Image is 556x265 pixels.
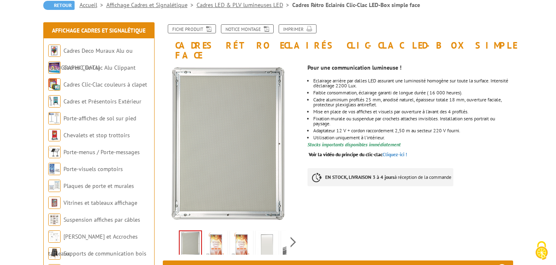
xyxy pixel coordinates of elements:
a: Cadres Clic-Clac couleurs à clapet [63,81,147,88]
a: Affichage Cadres et Signalétique [106,1,197,9]
a: Affichage Cadres et Signalétique [52,27,145,34]
div: Cadre aluminium profilés 25 mm, anodisé naturel, épaisseur totale 18 mm, ouverture faciale, prote... [313,97,513,107]
a: Retour [43,1,75,10]
a: Fiche produit [168,24,216,33]
span: Voir la vidéo du principe du clic-clac [309,151,382,157]
img: Plaques de porte et murales [48,180,61,192]
div: Eclairage arrière par dalles LED assurant une luminosité homogène sur toute la surface. Intensité... [313,78,513,88]
img: Cadres et Présentoirs Extérieur [48,95,61,108]
a: Porte-visuels comptoirs [63,165,123,173]
li: Faible consommation, éclairage garanti de longue durée ( 16 000 heures). [313,90,513,95]
a: Porte-menus / Porte-messages [63,148,140,156]
img: affichage_lumineux_215534_17.jpg [283,232,303,258]
a: Voir la vidéo du principe du clic-clacCliquez-ici ! [309,151,407,157]
strong: Pour une communication lumineuse ! [307,64,401,71]
div: Adaptateur 12 V + cordon raccordement 2,50 m au secteur 220 V fourni. [313,128,513,133]
img: affichage_lumineux_215534_1.gif [206,232,226,258]
img: affichage_lumineux_215534_1.jpg [232,232,251,258]
a: Accueil [80,1,106,9]
li: Utilisation uniquement à l’intérieur. [313,135,513,140]
a: Cadres Deco Muraux Alu ou [GEOGRAPHIC_DATA] [48,47,133,71]
img: Porte-visuels comptoirs [48,163,61,175]
a: Notice Montage [221,24,274,33]
img: Cadres Clic-Clac couleurs à clapet [48,78,61,91]
h1: Cadres Rétro Eclairés Clic-Clac LED-Box simple face [157,24,519,60]
li: Cadres Rétro Eclairés Clic-Clac LED-Box simple face [292,1,420,9]
a: Cadres LED & PLV lumineuses LED [197,1,292,9]
p: à réception de la commande [307,168,453,186]
button: Cookies (fenêtre modale) [527,237,556,265]
a: Cadres et Présentoirs Extérieur [63,98,141,105]
img: Cadres Deco Muraux Alu ou Bois [48,45,61,57]
a: Porte-affiches de sol sur pied [63,115,136,122]
li: Mise en place de vos affiches et visuels par ouverture à l’avant des 4 profilés. [313,109,513,114]
a: Plaques de porte et murales [63,182,134,190]
img: affichage_lumineux_215534_image_anime.gif [180,231,201,257]
strong: EN STOCK, LIVRAISON 3 à 4 jours [325,174,394,180]
a: Vitrines et tableaux affichage [63,199,137,206]
li: Fixation murale ou suspendue par crochets attaches invisibles. Installation sens portrait ou pays... [313,116,513,126]
a: Chevalets et stop trottoirs [63,131,130,139]
img: affichage_lumineux_215534_image_anime.gif [163,64,293,227]
a: Imprimer [279,24,317,33]
font: Stocks importants disponibles immédiatement [307,141,401,148]
span: Next [289,235,297,249]
img: affichage_lumineux_215534_15.jpg [257,232,277,258]
img: Chevalets et stop trottoirs [48,129,61,141]
img: Vitrines et tableaux affichage [48,197,61,209]
img: Porte-affiches de sol sur pied [48,112,61,124]
img: Cookies (fenêtre modale) [531,240,552,261]
img: Porte-menus / Porte-messages [48,146,61,158]
a: Cadres Clic-Clac Alu Clippant [63,64,136,71]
